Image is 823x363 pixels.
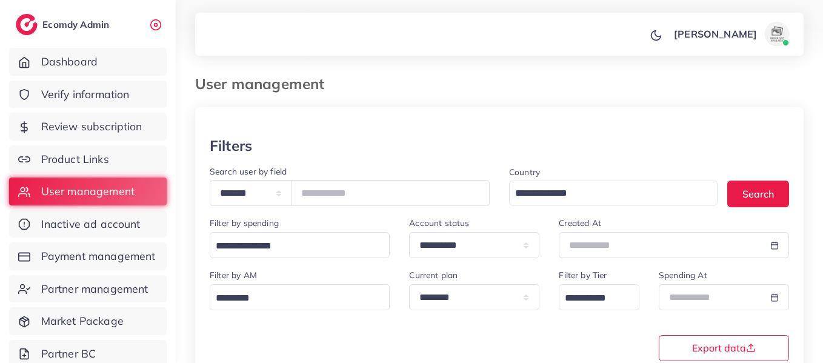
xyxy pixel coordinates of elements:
[9,210,167,238] a: Inactive ad account
[16,14,112,35] a: logoEcomdy Admin
[212,237,374,256] input: Search for option
[210,269,257,281] label: Filter by AM
[9,178,167,205] a: User management
[9,275,167,303] a: Partner management
[210,165,287,178] label: Search user by field
[16,14,38,35] img: logo
[9,113,167,141] a: Review subscription
[9,48,167,76] a: Dashboard
[41,119,142,135] span: Review subscription
[765,22,789,46] img: avatar
[212,289,374,308] input: Search for option
[674,27,757,41] p: [PERSON_NAME]
[727,181,789,207] button: Search
[210,137,252,155] h3: Filters
[409,217,469,229] label: Account status
[41,152,109,167] span: Product Links
[559,284,639,310] div: Search for option
[41,216,141,232] span: Inactive ad account
[9,242,167,270] a: Payment management
[41,248,156,264] span: Payment management
[41,184,135,199] span: User management
[41,87,130,102] span: Verify information
[41,54,98,70] span: Dashboard
[195,75,334,93] h3: User management
[210,232,390,258] div: Search for option
[9,307,167,335] a: Market Package
[42,19,112,30] h2: Ecomdy Admin
[559,269,607,281] label: Filter by Tier
[41,281,148,297] span: Partner management
[9,145,167,173] a: Product Links
[659,269,707,281] label: Spending At
[511,184,702,203] input: Search for option
[509,166,540,178] label: Country
[659,335,789,361] button: Export data
[409,269,458,281] label: Current plan
[509,181,718,205] div: Search for option
[210,217,279,229] label: Filter by spending
[41,346,96,362] span: Partner BC
[9,81,167,108] a: Verify information
[559,217,601,229] label: Created At
[692,343,756,353] span: Export data
[210,284,390,310] div: Search for option
[667,22,794,46] a: [PERSON_NAME]avatar
[561,289,624,308] input: Search for option
[41,313,124,329] span: Market Package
